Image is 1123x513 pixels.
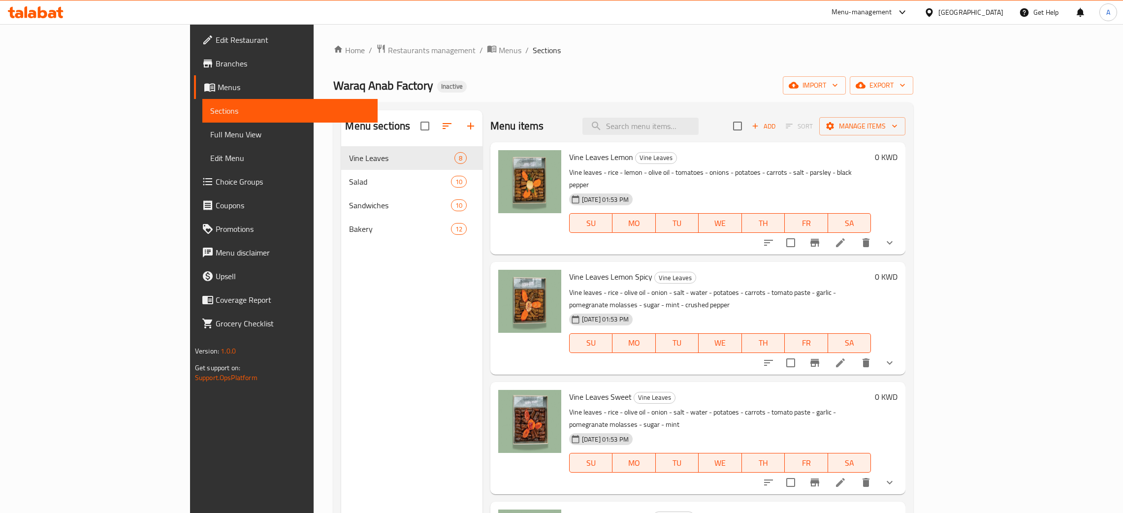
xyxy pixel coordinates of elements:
button: Add [748,119,779,134]
span: Sections [210,105,370,117]
span: Choice Groups [216,176,370,188]
span: Sort sections [435,114,459,138]
span: Get support on: [195,361,240,374]
span: Vine Leaves [655,272,696,284]
div: Bakery12 [341,217,482,241]
button: FR [785,453,828,473]
button: MO [612,453,655,473]
button: export [850,76,913,95]
span: Full Menu View [210,128,370,140]
span: SA [832,456,867,470]
span: Select section first [779,119,819,134]
span: Menus [499,44,521,56]
li: / [480,44,483,56]
button: SU [569,333,612,353]
a: Upsell [194,264,378,288]
div: Sandwiches10 [341,193,482,217]
div: [GEOGRAPHIC_DATA] [938,7,1003,18]
span: Menus [218,81,370,93]
span: Bakery [349,223,450,235]
div: items [454,152,467,164]
a: Sections [202,99,378,123]
svg: Show Choices [884,477,896,488]
span: TH [746,456,781,470]
a: Branches [194,52,378,75]
div: Vine Leaves [634,392,675,404]
span: Select to update [780,472,801,493]
h2: Menu sections [345,119,410,133]
span: Menu disclaimer [216,247,370,258]
button: MO [612,213,655,233]
span: Upsell [216,270,370,282]
a: Choice Groups [194,170,378,193]
a: Promotions [194,217,378,241]
a: Edit menu item [834,237,846,249]
div: Vine Leaves8 [341,146,482,170]
span: 12 [451,224,466,234]
a: Coverage Report [194,288,378,312]
button: sort-choices [757,351,780,375]
h6: 0 KWD [875,150,898,164]
button: SU [569,453,612,473]
span: Manage items [827,120,898,132]
span: Sandwiches [349,199,450,211]
button: delete [854,231,878,255]
nav: Menu sections [341,142,482,245]
span: TU [660,216,695,230]
h2: Menu items [490,119,544,133]
p: Vine leaves - rice - lemon - olive oil - tomatoes - onions - potatoes - carrots - salt - parsley ... [569,166,871,191]
a: Support.OpsPlatform [195,371,257,384]
span: SU [574,336,609,350]
span: Vine Leaves Sweet [569,389,632,404]
span: TH [746,216,781,230]
button: TH [742,213,785,233]
span: SA [832,216,867,230]
img: Vine Leaves Sweet [498,390,561,453]
a: Menus [194,75,378,99]
a: Edit menu item [834,477,846,488]
button: WE [699,213,741,233]
span: Grocery Checklist [216,318,370,329]
span: WE [703,216,738,230]
span: Vine Leaves Lemon Spicy [569,269,652,284]
button: delete [854,471,878,494]
button: SA [828,453,871,473]
span: SU [574,216,609,230]
li: / [525,44,529,56]
button: TU [656,213,699,233]
span: Coverage Report [216,294,370,306]
a: Menu disclaimer [194,241,378,264]
button: delete [854,351,878,375]
button: WE [699,333,741,353]
button: show more [878,471,901,494]
button: show more [878,351,901,375]
button: WE [699,453,741,473]
a: Edit Menu [202,146,378,170]
button: TH [742,453,785,473]
span: Inactive [437,82,467,91]
button: Manage items [819,117,905,135]
a: Full Menu View [202,123,378,146]
button: Add section [459,114,482,138]
span: Vine Leaves [634,392,675,403]
span: SA [832,336,867,350]
span: Coupons [216,199,370,211]
span: 10 [451,177,466,187]
span: TU [660,336,695,350]
span: Edit Menu [210,152,370,164]
div: Vine Leaves [635,152,677,164]
button: SA [828,213,871,233]
input: search [582,118,699,135]
span: Promotions [216,223,370,235]
button: import [783,76,846,95]
div: items [451,199,467,211]
a: Restaurants management [376,44,476,57]
span: MO [616,216,651,230]
a: Edit menu item [834,357,846,369]
a: Grocery Checklist [194,312,378,335]
span: TH [746,336,781,350]
span: Salad [349,176,450,188]
span: Select all sections [415,116,435,136]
